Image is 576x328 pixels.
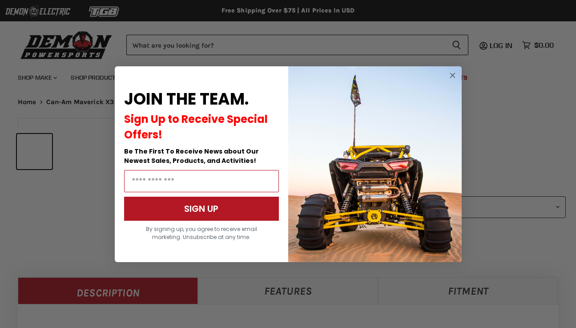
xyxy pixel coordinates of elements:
img: a9095488-b6e7-41ba-879d-588abfab540b.jpeg [288,66,462,262]
input: Email Address [124,170,279,192]
span: JOIN THE TEAM. [124,88,249,110]
span: By signing up, you agree to receive email marketing. Unsubscribe at any time. [146,225,257,241]
button: Close dialog [447,70,458,81]
span: Be The First To Receive News about Our Newest Sales, Products, and Activities! [124,147,259,165]
button: SIGN UP [124,197,279,221]
span: Sign Up to Receive Special Offers! [124,112,268,142]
